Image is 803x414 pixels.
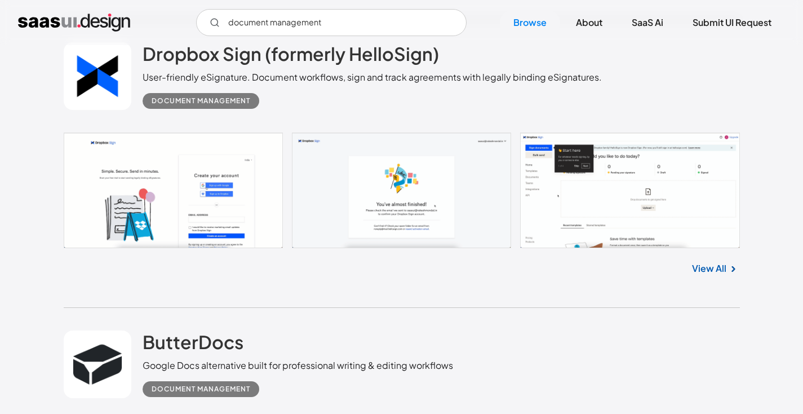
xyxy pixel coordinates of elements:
[143,42,439,71] a: Dropbox Sign (formerly HelloSign)
[152,382,250,396] div: Document Management
[562,10,616,35] a: About
[196,9,467,36] input: Search UI designs you're looking for...
[679,10,785,35] a: Submit UI Request
[618,10,677,35] a: SaaS Ai
[143,331,243,353] h2: ButterDocs
[692,262,726,275] a: View All
[143,359,453,372] div: Google Docs alternative built for professional writing & editing workflows
[500,10,560,35] a: Browse
[143,331,243,359] a: ButterDocs
[196,9,467,36] form: Email Form
[143,42,439,65] h2: Dropbox Sign (formerly HelloSign)
[143,71,602,84] div: User-friendly eSignature. Document workflows, sign and track agreements with legally binding eSig...
[18,14,130,32] a: home
[152,94,250,108] div: Document Management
